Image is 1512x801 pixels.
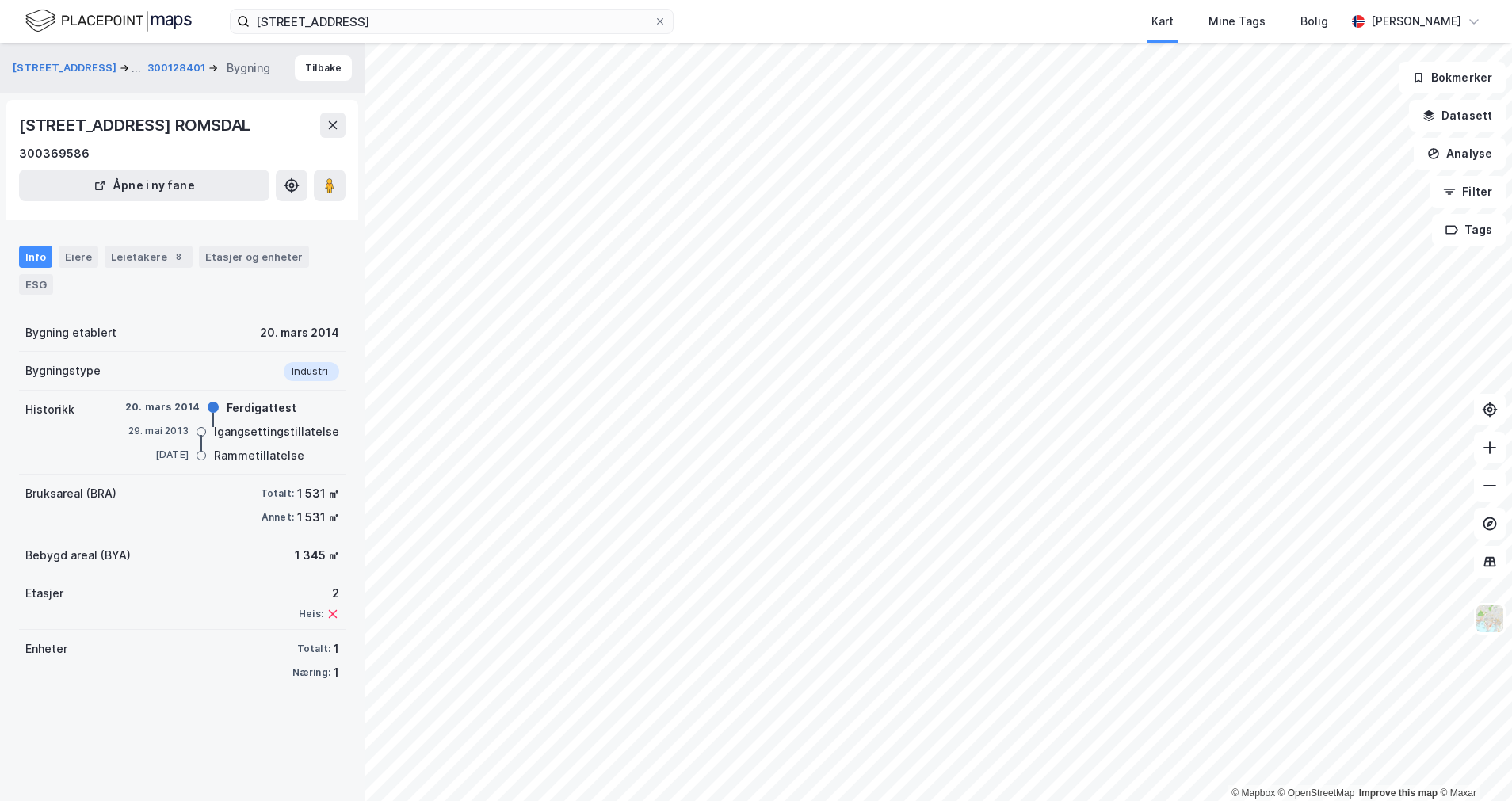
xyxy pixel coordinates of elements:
div: Mine Tags [1208,12,1266,31]
div: Leietakere [105,246,193,268]
iframe: Chat Widget [1433,725,1512,801]
div: Etasjer [25,584,63,603]
button: Bokmerker [1399,62,1506,93]
div: 8 [170,249,186,265]
div: 1 345 ㎡ [295,546,339,565]
div: 20. mars 2014 [125,400,200,414]
div: 29. mai 2013 [125,424,189,438]
div: Totalt: [261,487,294,500]
a: Mapbox [1231,788,1275,799]
div: Bygningstype [25,361,101,380]
div: Kart [1151,12,1174,31]
div: Eiere [59,246,98,268]
div: 1 [334,639,339,658]
div: Enheter [25,639,67,658]
div: 1 531 ㎡ [297,484,339,503]
div: ... [132,59,141,78]
button: 300128401 [147,60,208,76]
div: Etasjer og enheter [205,250,303,264]
button: Analyse [1414,138,1506,170]
img: logo.f888ab2527a4732fd821a326f86c7f29.svg [25,7,192,35]
div: Annet: [262,511,294,524]
div: Rammetillatelse [214,446,304,465]
div: ESG [19,274,53,295]
div: 1 531 ㎡ [297,508,339,527]
button: Tilbake [295,55,352,81]
button: [STREET_ADDRESS] [13,59,120,78]
div: [STREET_ADDRESS] ROMSDAL [19,113,254,138]
div: [PERSON_NAME] [1371,12,1461,31]
div: Historikk [25,400,74,419]
button: Åpne i ny fane [19,170,269,201]
button: Filter [1430,176,1506,208]
div: Totalt: [297,643,330,655]
div: 2 [299,584,339,603]
a: Improve this map [1359,788,1438,799]
div: 300369586 [19,144,90,163]
div: [DATE] [125,448,189,462]
button: Tags [1432,214,1506,246]
img: Z [1475,604,1505,634]
div: Bebygd areal (BYA) [25,546,131,565]
div: Bolig [1300,12,1328,31]
div: Bygning etablert [25,323,116,342]
button: Datasett [1409,100,1506,132]
a: OpenStreetMap [1278,788,1355,799]
div: Ferdigattest [227,399,296,418]
div: Næring: [292,666,330,679]
div: Igangsettingstillatelse [214,422,339,441]
div: Heis: [299,608,323,620]
input: Søk på adresse, matrikkel, gårdeiere, leietakere eller personer [250,10,654,33]
div: 1 [334,663,339,682]
div: 20. mars 2014 [260,323,339,342]
div: Bygning [227,59,270,78]
div: Info [19,246,52,268]
div: Bruksareal (BRA) [25,484,116,503]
